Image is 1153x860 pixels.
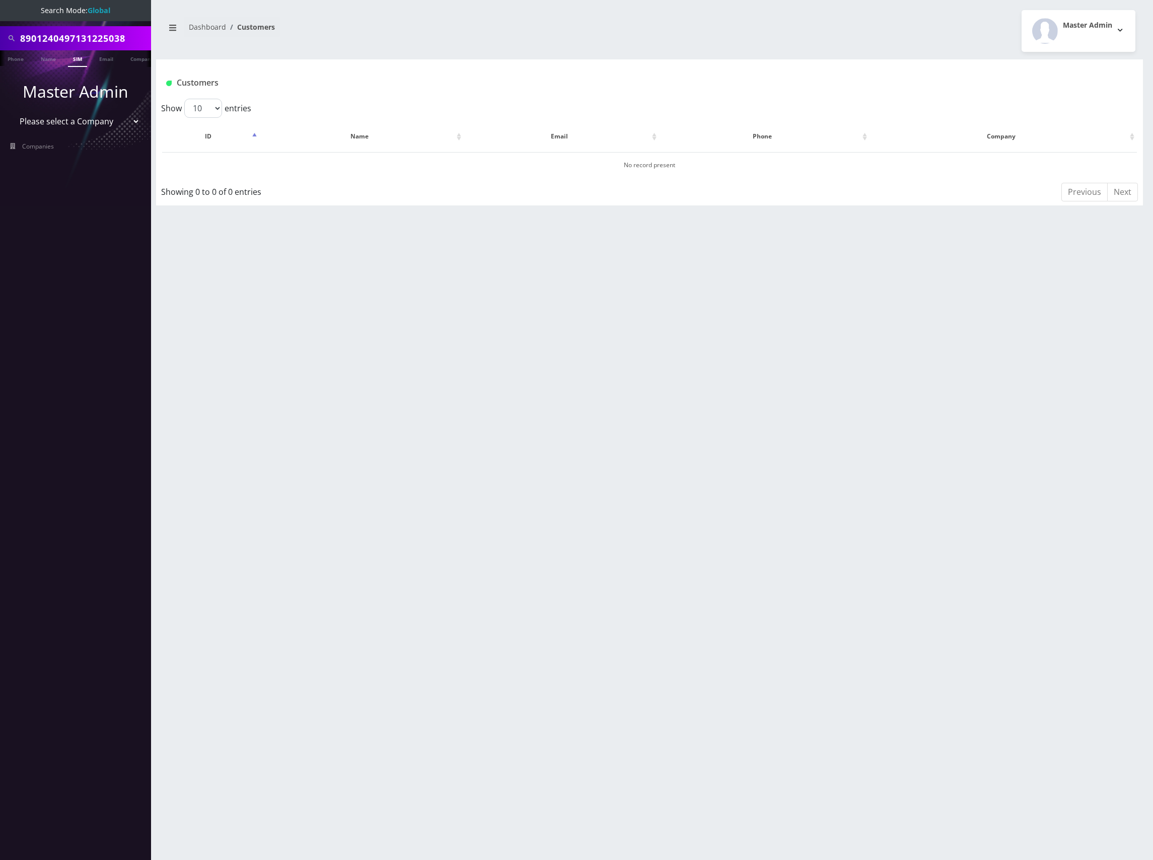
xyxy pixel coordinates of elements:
h2: Master Admin [1063,21,1112,30]
select: Showentries [184,99,222,118]
th: Email: activate to sort column ascending [465,122,659,151]
th: Name: activate to sort column ascending [260,122,464,151]
th: Phone: activate to sort column ascending [660,122,870,151]
nav: breadcrumb [164,17,642,45]
strong: Global [88,6,110,15]
a: Company [125,50,159,66]
label: Show entries [161,99,251,118]
div: Showing 0 to 0 of 0 entries [161,182,560,198]
th: ID: activate to sort column descending [162,122,259,151]
a: Next [1107,183,1138,201]
a: Phone [3,50,29,66]
a: Previous [1061,183,1108,201]
a: SIM [68,50,87,67]
span: Search Mode: [41,6,110,15]
td: No record present [162,152,1137,178]
a: Dashboard [189,22,226,32]
a: Email [94,50,118,66]
span: Companies [22,142,54,151]
a: Name [36,50,61,66]
button: Master Admin [1022,10,1135,52]
li: Customers [226,22,275,32]
th: Company: activate to sort column ascending [871,122,1137,151]
input: Search All Companies [20,29,149,48]
h1: Customers [166,78,969,88]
